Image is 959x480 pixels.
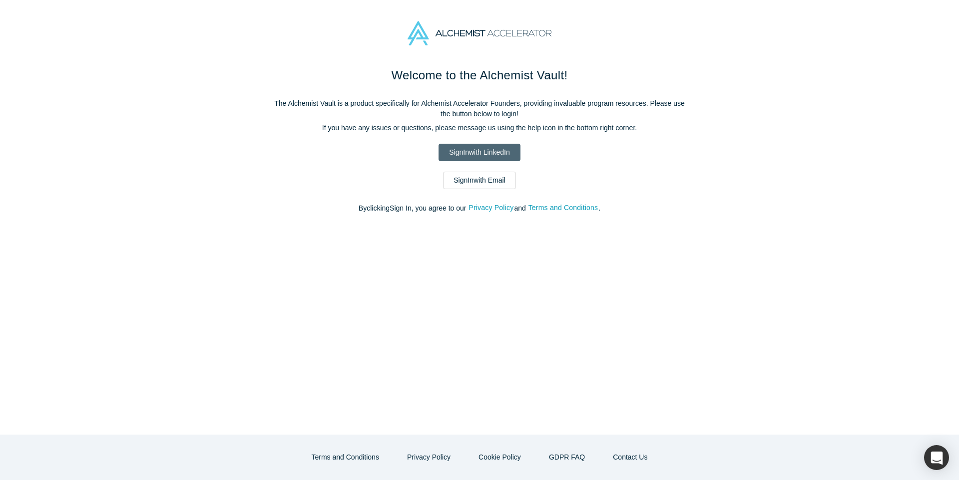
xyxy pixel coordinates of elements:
[468,449,531,466] button: Cookie Policy
[538,449,595,466] a: GDPR FAQ
[270,66,689,84] h1: Welcome to the Alchemist Vault!
[301,449,390,466] button: Terms and Conditions
[528,202,599,214] button: Terms and Conditions
[270,203,689,214] p: By clicking Sign In , you agree to our and .
[443,172,516,189] a: SignInwith Email
[270,98,689,119] p: The Alchemist Vault is a product specifically for Alchemist Accelerator Founders, providing inval...
[397,449,461,466] button: Privacy Policy
[270,123,689,133] p: If you have any issues or questions, please message us using the help icon in the bottom right co...
[408,21,551,45] img: Alchemist Accelerator Logo
[602,449,658,466] button: Contact Us
[439,144,520,161] a: SignInwith LinkedIn
[468,202,514,214] button: Privacy Policy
